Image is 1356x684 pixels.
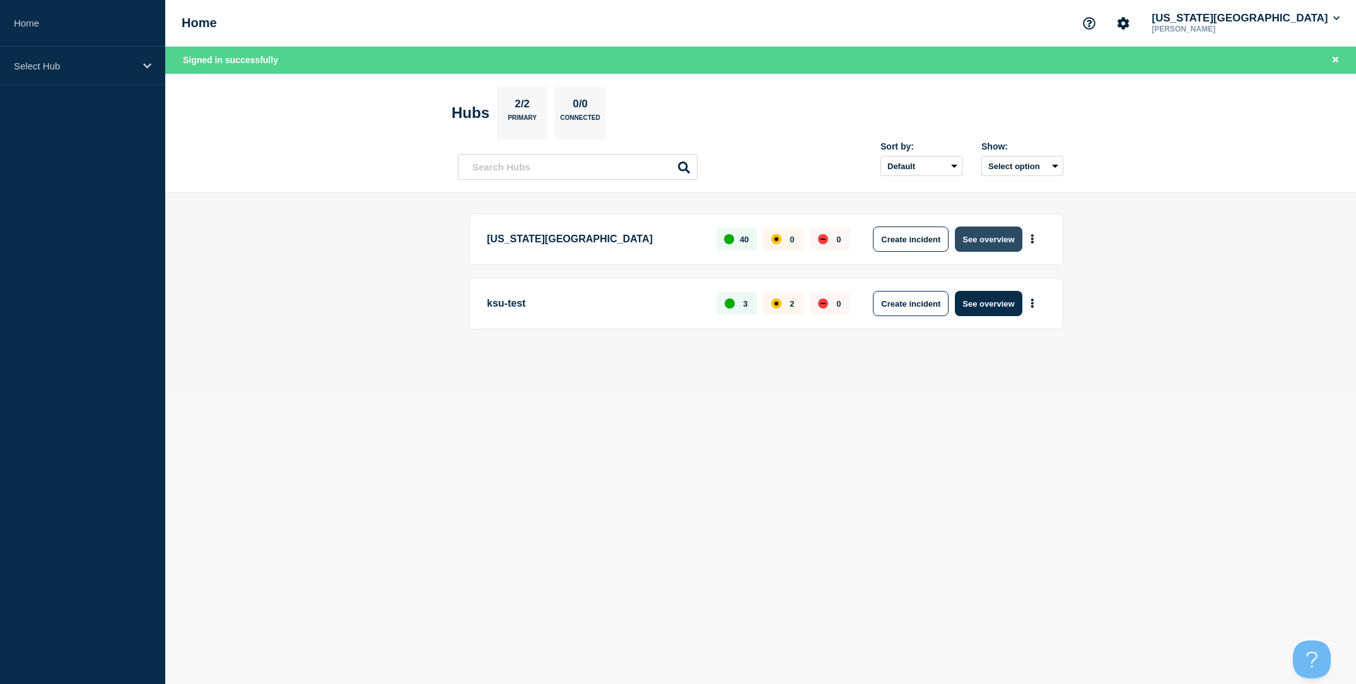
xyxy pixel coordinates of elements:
[14,61,135,71] p: Select Hub
[1293,640,1331,678] iframe: Help Scout Beacon - Open
[873,227,949,252] button: Create incident
[981,141,1063,151] div: Show:
[1024,228,1041,251] button: More actions
[1076,10,1102,37] button: Support
[790,299,794,309] p: 2
[771,298,781,309] div: affected
[771,234,781,244] div: affected
[955,227,1022,252] button: See overview
[560,114,600,127] p: Connected
[880,156,962,176] select: Sort by
[568,98,593,114] p: 0/0
[873,291,949,316] button: Create incident
[790,235,794,244] p: 0
[725,298,735,309] div: up
[487,291,702,316] p: ksu-test
[724,234,734,244] div: up
[1110,10,1137,37] button: Account settings
[1328,53,1343,68] button: Close banner
[452,104,489,122] h2: Hubs
[508,114,537,127] p: Primary
[981,156,1063,176] button: Select option
[183,55,278,65] span: Signed in successfully
[182,16,217,30] h1: Home
[1149,25,1280,33] p: [PERSON_NAME]
[1149,12,1342,25] button: [US_STATE][GEOGRAPHIC_DATA]
[818,234,828,244] div: down
[818,298,828,309] div: down
[740,235,749,244] p: 40
[510,98,535,114] p: 2/2
[487,227,702,252] p: [US_STATE][GEOGRAPHIC_DATA]
[836,235,841,244] p: 0
[836,299,841,309] p: 0
[880,141,962,151] div: Sort by:
[743,299,747,309] p: 3
[1024,292,1041,315] button: More actions
[955,291,1022,316] button: See overview
[458,154,698,180] input: Search Hubs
